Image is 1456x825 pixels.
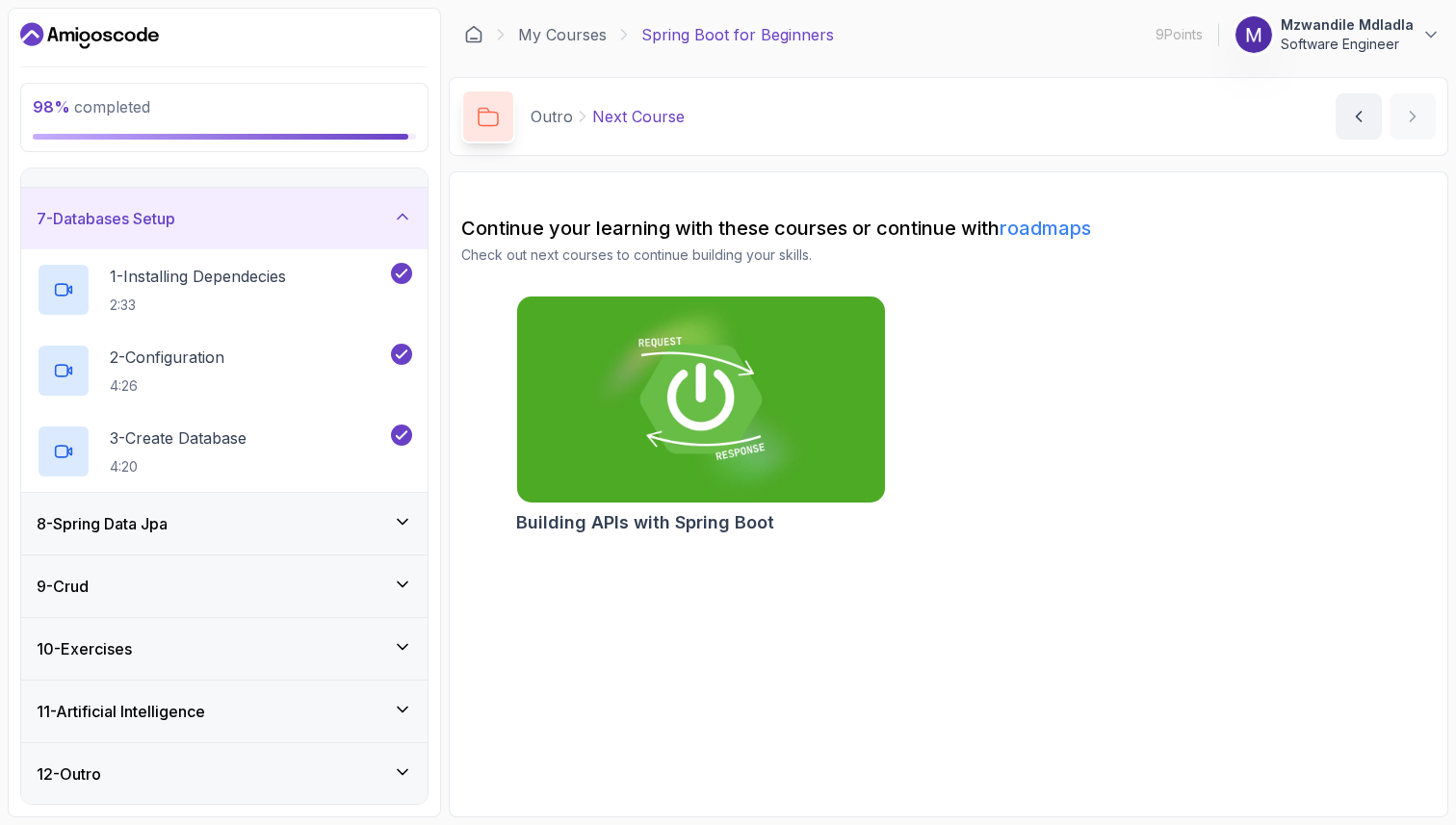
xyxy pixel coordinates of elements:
p: 2:33 [110,296,286,315]
h3: 7 - Databases Setup [37,207,175,230]
button: previous content [1336,93,1382,140]
button: 12-Outro [21,743,428,805]
button: 1-Installing Dependecies2:33 [37,263,412,317]
p: Next Course [592,105,685,128]
button: 3-Create Database4:20 [37,425,412,478]
button: 7-Databases Setup [21,188,428,249]
p: Mzwandile Mdladla [1281,15,1414,35]
button: 2-Configuration4:26 [37,344,412,398]
p: 2 - Configuration [110,346,224,369]
p: Software Engineer [1281,35,1414,54]
span: completed [33,97,150,116]
a: Dashboard [464,25,483,44]
button: 8-Spring Data Jpa [21,493,428,554]
button: 9-Crud [21,555,428,617]
span: 98 % [33,97,70,116]
button: 11-Artificial Intelligence [21,681,428,742]
h3: 12 - Outro [37,762,101,786]
h2: Building APIs with Spring Boot [516,509,774,536]
a: roadmaps [1000,217,1091,240]
h2: Continue your learning with these courses or continue with [461,215,1436,242]
a: Dashboard [20,20,159,51]
p: 1 - Installing Dependecies [110,265,286,288]
img: user profile image [1235,16,1272,53]
h3: 9 - Crud [37,575,89,598]
p: Spring Boot for Beginners [641,23,834,46]
a: My Courses [518,23,607,46]
p: Outro [531,105,573,128]
img: Building APIs with Spring Boot card [517,296,885,503]
p: 9 Points [1156,25,1203,44]
p: 4:20 [110,457,247,477]
button: user profile imageMzwandile MdladlaSoftware Engineer [1235,15,1441,54]
h3: 8 - Spring Data Jpa [37,512,168,535]
p: 3 - Create Database [110,426,247,450]
h3: 10 - Exercises [37,637,132,660]
a: Building APIs with Spring Boot cardBuilding APIs with Spring Boot [516,296,886,536]
p: Check out next courses to continue building your skills. [461,245,1436,265]
button: 10-Exercises [21,618,428,680]
button: next content [1390,93,1436,140]
p: 4:26 [110,376,224,396]
h3: 11 - Artificial Intelligence [37,700,205,723]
